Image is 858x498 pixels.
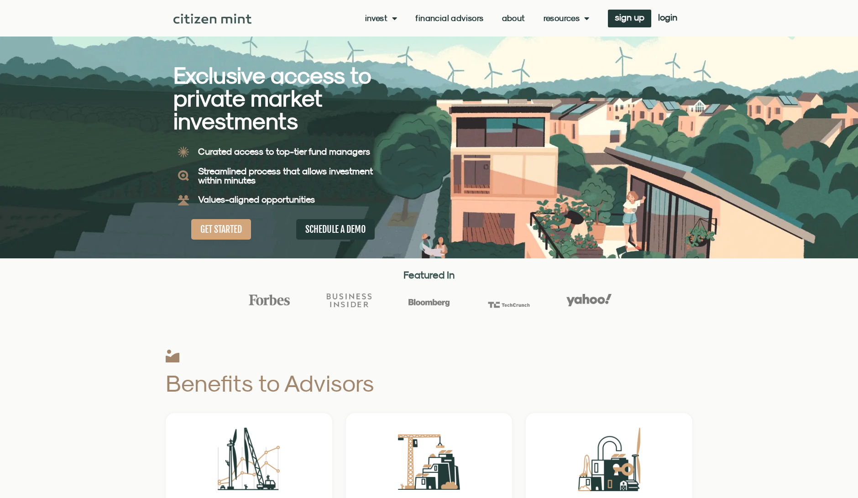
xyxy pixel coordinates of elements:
[296,219,375,240] a: SCHEDULE A DEMO
[651,10,684,27] a: login
[173,64,397,132] h2: Exclusive access to private market investments
[198,166,373,185] b: Streamlined process that allows investment within minutes
[615,14,644,21] span: sign up
[415,14,483,23] a: Financial Advisors
[365,14,398,23] a: Invest
[403,269,455,281] strong: Featured In
[365,14,590,23] nav: Menu
[191,219,251,240] a: GET STARTED
[502,14,525,23] a: About
[198,146,370,157] b: Curated access to top-tier fund managers
[166,372,510,395] h2: Benefits to Advisors
[544,14,590,23] a: Resources
[608,10,651,27] a: sign up
[200,224,242,235] span: GET STARTED
[198,194,315,204] b: Values-aligned opportunities
[658,14,677,21] span: login
[247,294,292,306] img: Forbes Logo
[173,14,251,24] img: Citizen Mint
[305,224,366,235] span: SCHEDULE A DEMO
